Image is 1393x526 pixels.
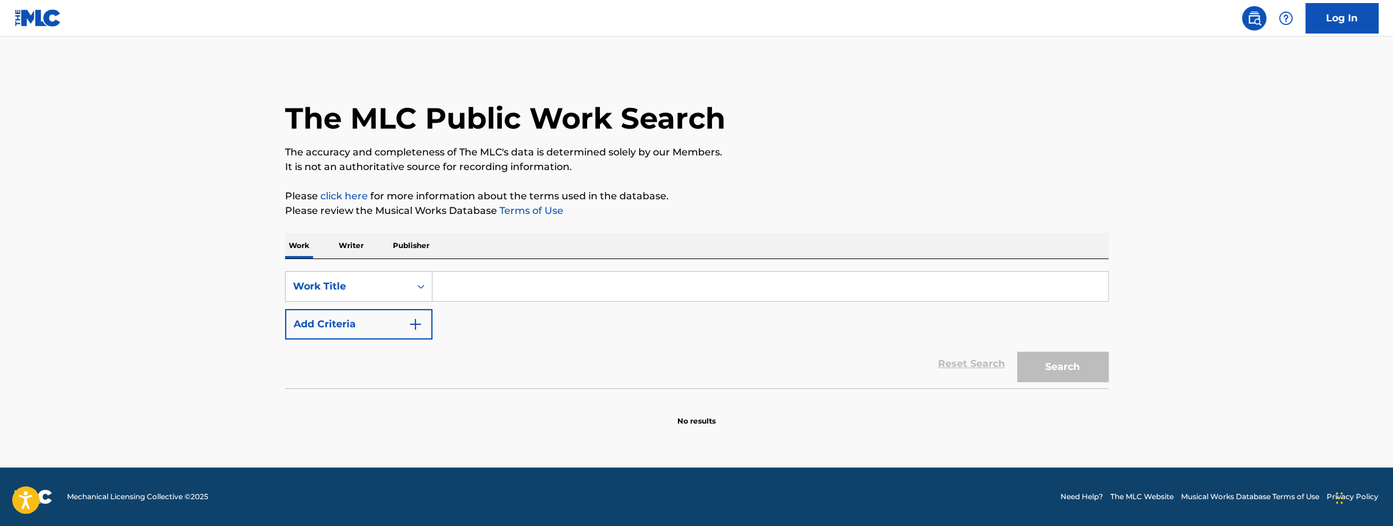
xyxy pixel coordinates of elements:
[285,309,432,339] button: Add Criteria
[389,233,433,258] p: Publisher
[285,160,1109,174] p: It is not an authoritative source for recording information.
[677,401,716,427] p: No results
[1278,11,1293,26] img: help
[285,271,1109,388] form: Search Form
[285,145,1109,160] p: The accuracy and completeness of The MLC's data is determined solely by our Members.
[285,204,1109,218] p: Please review the Musical Works Database
[1327,491,1378,502] a: Privacy Policy
[15,489,52,504] img: logo
[1305,3,1378,34] a: Log In
[1247,11,1261,26] img: search
[67,491,208,502] span: Mechanical Licensing Collective © 2025
[1242,6,1266,30] a: Public Search
[1110,491,1174,502] a: The MLC Website
[1332,467,1393,526] iframe: Chat Widget
[293,279,403,294] div: Work Title
[1181,491,1319,502] a: Musical Works Database Terms of Use
[1060,491,1103,502] a: Need Help?
[15,9,62,27] img: MLC Logo
[408,317,423,332] img: 9d2ae6d4665cec9f34b9.svg
[285,189,1109,204] p: Please for more information about the terms used in the database.
[1336,480,1343,516] div: Drag
[320,190,368,202] a: click here
[285,100,725,137] h1: The MLC Public Work Search
[497,205,563,216] a: Terms of Use
[1274,6,1298,30] div: Help
[335,233,367,258] p: Writer
[285,233,313,258] p: Work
